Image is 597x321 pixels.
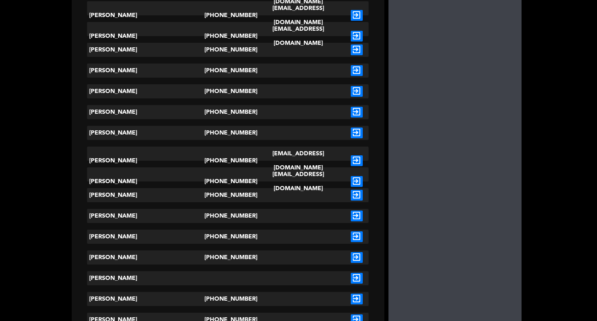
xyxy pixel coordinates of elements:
[204,230,251,244] div: [PHONE_NUMBER]
[351,127,363,138] i: exit_to_app
[351,231,363,242] i: exit_to_app
[87,292,204,306] div: [PERSON_NAME]
[204,105,251,119] div: [PHONE_NUMBER]
[351,252,363,263] i: exit_to_app
[87,22,204,50] div: [PERSON_NAME]
[351,294,363,304] i: exit_to_app
[87,167,204,196] div: [PERSON_NAME]
[204,84,251,98] div: [PHONE_NUMBER]
[351,190,363,201] i: exit_to_app
[251,167,345,196] div: [EMAIL_ADDRESS][DOMAIN_NAME]
[87,209,204,223] div: [PERSON_NAME]
[351,211,363,221] i: exit_to_app
[87,84,204,98] div: [PERSON_NAME]
[87,271,204,285] div: [PERSON_NAME]
[204,1,251,29] div: [PHONE_NUMBER]
[87,1,204,29] div: [PERSON_NAME]
[351,176,363,187] i: exit_to_app
[87,230,204,244] div: [PERSON_NAME]
[87,126,204,140] div: [PERSON_NAME]
[251,22,345,50] div: [EMAIL_ADDRESS][DOMAIN_NAME]
[87,43,204,57] div: [PERSON_NAME]
[351,273,363,284] i: exit_to_app
[351,10,363,21] i: exit_to_app
[204,147,251,175] div: [PHONE_NUMBER]
[204,64,251,78] div: [PHONE_NUMBER]
[251,147,345,175] div: [EMAIL_ADDRESS][DOMAIN_NAME]
[204,126,251,140] div: [PHONE_NUMBER]
[87,250,204,265] div: [PERSON_NAME]
[351,107,363,118] i: exit_to_app
[204,188,251,202] div: [PHONE_NUMBER]
[351,31,363,42] i: exit_to_app
[204,250,251,265] div: [PHONE_NUMBER]
[87,105,204,119] div: [PERSON_NAME]
[204,209,251,223] div: [PHONE_NUMBER]
[204,43,251,57] div: [PHONE_NUMBER]
[87,147,204,175] div: [PERSON_NAME]
[351,86,363,97] i: exit_to_app
[204,292,251,306] div: [PHONE_NUMBER]
[204,22,251,50] div: [PHONE_NUMBER]
[87,188,204,202] div: [PERSON_NAME]
[204,167,251,196] div: [PHONE_NUMBER]
[351,44,363,55] i: exit_to_app
[251,1,345,29] div: [EMAIL_ADDRESS][DOMAIN_NAME]
[351,155,363,166] i: exit_to_app
[87,64,204,78] div: [PERSON_NAME]
[351,65,363,76] i: exit_to_app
